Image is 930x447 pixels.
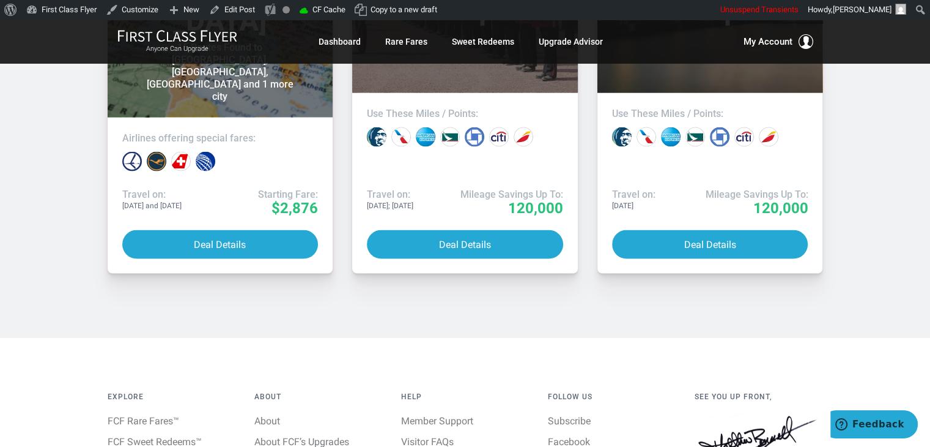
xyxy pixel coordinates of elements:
[171,152,191,171] div: Swiss
[122,152,142,171] div: Lot Polish
[440,127,460,147] div: Cathay Pacific miles
[710,127,729,147] div: Chase points
[319,31,361,53] a: Dashboard
[147,152,166,171] div: Lufthansa
[117,29,237,54] a: First Class FlyerAnyone Can Upgrade
[122,132,319,145] h4: Airlines offering special fares:
[637,127,656,147] div: American miles
[744,34,792,49] span: My Account
[144,42,297,103] div: 15 Routes Found to [GEOGRAPHIC_DATA], [GEOGRAPHIC_DATA], [GEOGRAPHIC_DATA] and 1 more city
[254,393,383,401] h4: About
[489,127,509,147] div: Citi points
[759,127,778,147] div: Iberia miles
[734,127,754,147] div: Citi points
[254,415,280,427] a: About
[539,31,603,53] a: Upgrade Advisor
[465,127,484,147] div: Chase points
[367,127,386,147] div: Alaska miles
[612,108,808,120] h4: Use These Miles / Points:
[108,415,179,427] a: FCF Rare Fares™
[117,29,237,42] img: First Class Flyer
[661,127,681,147] div: Amex points
[401,415,473,427] a: Member Support
[685,127,705,147] div: Cathay Pacific miles
[401,393,530,401] h4: Help
[744,34,813,49] button: My Account
[833,5,891,14] span: [PERSON_NAME]
[612,230,808,259] button: Deal Details
[385,31,427,53] a: Rare Fares
[720,5,799,14] span: Unsuspend Transients
[108,393,236,401] h4: Explore
[548,393,676,401] h4: Follow Us
[391,127,411,147] div: American miles
[548,415,591,427] a: Subscribe
[196,152,215,171] div: United
[122,230,319,259] button: Deal Details
[117,45,237,53] small: Anyone Can Upgrade
[367,108,563,120] h4: Use These Miles / Points:
[514,127,533,147] div: Iberia miles
[367,230,563,259] button: Deal Details
[695,393,823,401] h4: See You Up Front,
[416,127,435,147] div: Amex points
[830,410,918,441] iframe: Opens a widget where you can find more information
[452,31,514,53] a: Sweet Redeems
[612,127,632,147] div: Alaska miles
